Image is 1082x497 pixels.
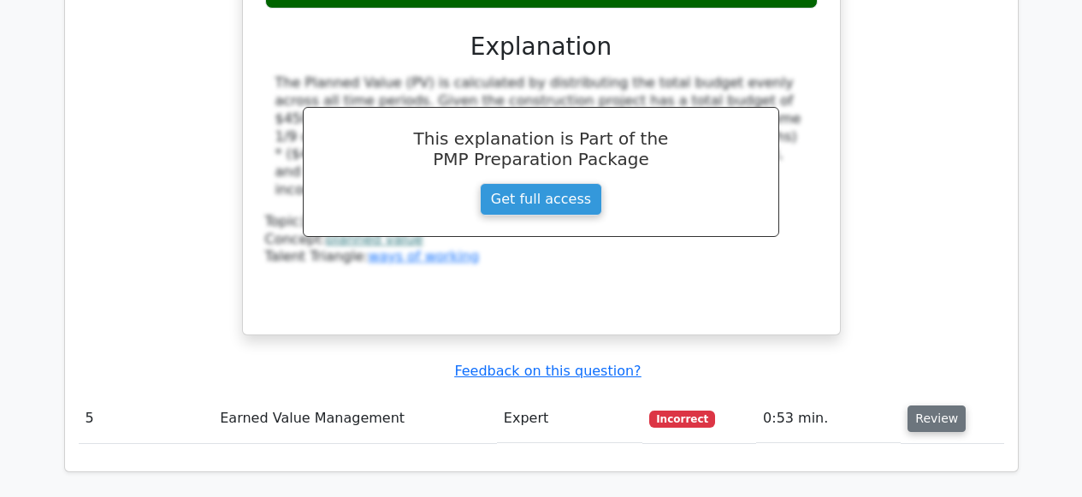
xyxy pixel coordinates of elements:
a: Feedback on this question? [454,363,641,379]
div: Talent Triangle: [265,213,818,266]
div: Concept: [265,231,818,249]
div: The Planned Value (PV) is calculated by distributing the total budget evenly across all time peri... [275,74,807,199]
span: Incorrect [649,411,715,428]
a: planned value [326,231,423,247]
a: ways of working [368,248,479,264]
td: Expert [497,394,643,443]
td: 0:53 min. [756,394,901,443]
td: Earned Value Management [213,394,497,443]
div: Topic: [265,213,818,231]
button: Review [908,405,966,432]
a: Get full access [480,183,602,216]
h3: Explanation [275,33,807,62]
td: 5 [79,394,214,443]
